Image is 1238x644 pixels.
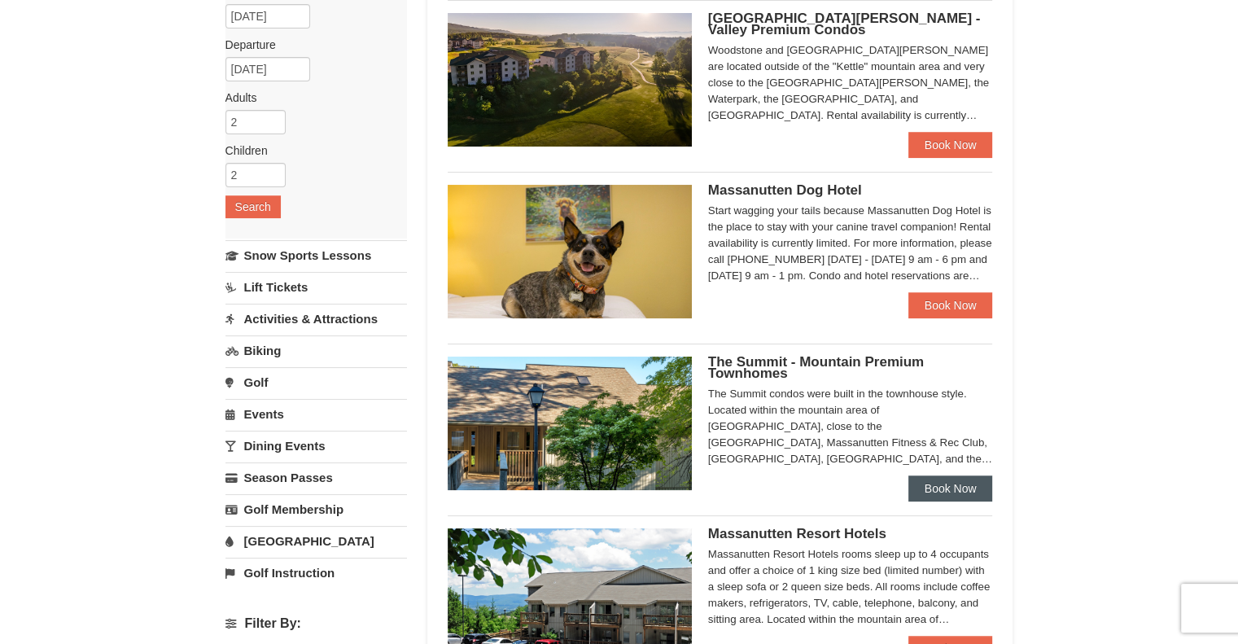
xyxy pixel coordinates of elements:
a: Dining Events [225,431,407,461]
a: [GEOGRAPHIC_DATA] [225,526,407,556]
a: Lift Tickets [225,272,407,302]
a: Golf Instruction [225,558,407,588]
span: Massanutten Dog Hotel [708,182,862,198]
label: Children [225,142,395,159]
img: 19219034-1-0eee7e00.jpg [448,357,692,490]
img: 19219041-4-ec11c166.jpg [448,13,692,147]
img: 27428181-5-81c892a3.jpg [448,185,692,318]
div: Woodstone and [GEOGRAPHIC_DATA][PERSON_NAME] are located outside of the "Kettle" mountain area an... [708,42,993,124]
a: Biking [225,335,407,366]
a: Golf [225,367,407,397]
span: The Summit - Mountain Premium Townhomes [708,354,924,381]
div: The Summit condos were built in the townhouse style. Located within the mountain area of [GEOGRAP... [708,386,993,467]
span: Massanutten Resort Hotels [708,526,886,541]
a: Book Now [908,475,993,502]
a: Season Passes [225,462,407,493]
button: Search [225,195,281,218]
div: Massanutten Resort Hotels rooms sleep up to 4 occupants and offer a choice of 1 king size bed (li... [708,546,993,628]
a: Events [225,399,407,429]
a: Golf Membership [225,494,407,524]
div: Start wagging your tails because Massanutten Dog Hotel is the place to stay with your canine trav... [708,203,993,284]
a: Snow Sports Lessons [225,240,407,270]
label: Adults [225,90,395,106]
h4: Filter By: [225,616,407,631]
label: Departure [225,37,395,53]
a: Activities & Attractions [225,304,407,334]
span: [GEOGRAPHIC_DATA][PERSON_NAME] - Valley Premium Condos [708,11,981,37]
a: Book Now [908,132,993,158]
a: Book Now [908,292,993,318]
